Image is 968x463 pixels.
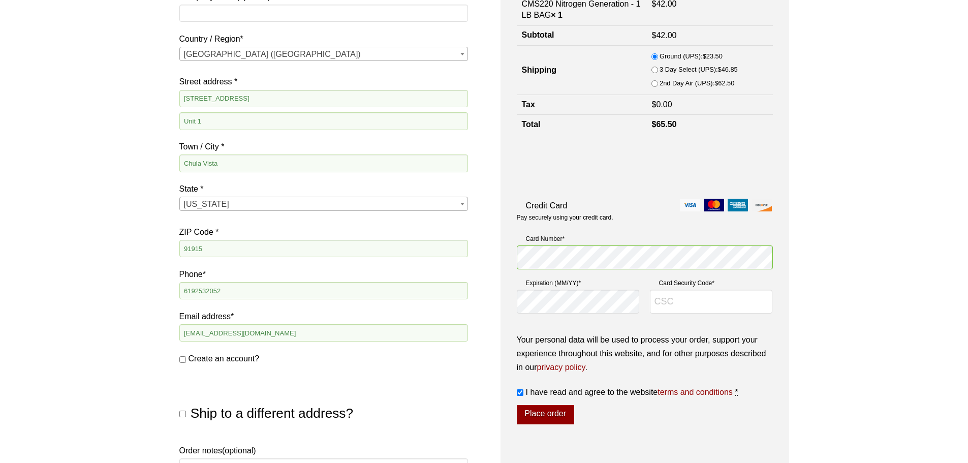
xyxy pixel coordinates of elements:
[179,225,468,239] label: ZIP Code
[660,51,723,62] label: Ground (UPS):
[222,446,256,455] span: (optional)
[517,46,647,95] th: Shipping
[703,52,706,60] span: $
[179,310,468,323] label: Email address
[517,389,523,396] input: I have read and agree to the websiteterms and conditions *
[728,199,748,211] img: amex
[551,11,563,19] strong: × 1
[179,182,468,196] label: State
[517,234,773,244] label: Card Number
[517,199,773,212] label: Credit Card
[651,100,672,109] bdi: 0.00
[517,230,773,322] fieldset: Payment Info
[189,354,260,363] span: Create an account?
[180,47,467,61] span: United States (US)
[714,79,734,87] bdi: 62.50
[517,333,773,375] p: Your personal data will be used to process your order, support your experience throughout this we...
[651,31,656,40] span: $
[704,199,724,211] img: mastercard
[179,32,468,46] label: Country / Region
[179,267,468,281] label: Phone
[650,290,773,314] input: CSC
[179,197,468,211] span: State
[537,363,585,372] a: privacy policy
[517,145,671,185] iframe: reCAPTCHA
[517,95,647,114] th: Tax
[517,115,647,135] th: Total
[179,411,186,417] input: Ship to a different address?
[179,90,468,107] input: House number and street name
[718,66,738,73] bdi: 46.85
[735,388,738,396] abbr: required
[718,66,722,73] span: $
[517,25,647,45] th: Subtotal
[191,406,353,421] span: Ship to a different address?
[180,197,467,211] span: California
[179,140,468,153] label: Town / City
[714,79,718,87] span: $
[651,100,656,109] span: $
[658,388,733,396] a: terms and conditions
[650,278,773,288] label: Card Security Code
[651,120,656,129] span: $
[651,120,676,129] bdi: 65.50
[517,213,773,222] p: Pay securely using your credit card.
[179,75,468,88] label: Street address
[703,52,723,60] bdi: 23.50
[179,112,468,130] input: Apartment, suite, unit, etc. (optional)
[517,278,640,288] label: Expiration (MM/YY)
[179,47,468,61] span: Country / Region
[651,31,676,40] bdi: 42.00
[179,444,468,457] label: Order notes
[660,78,734,89] label: 2nd Day Air (UPS):
[517,405,574,424] button: Place order
[680,199,700,211] img: visa
[752,199,772,211] img: discover
[179,356,186,363] input: Create an account?
[526,388,733,396] span: I have read and agree to the website
[660,64,738,75] label: 3 Day Select (UPS):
